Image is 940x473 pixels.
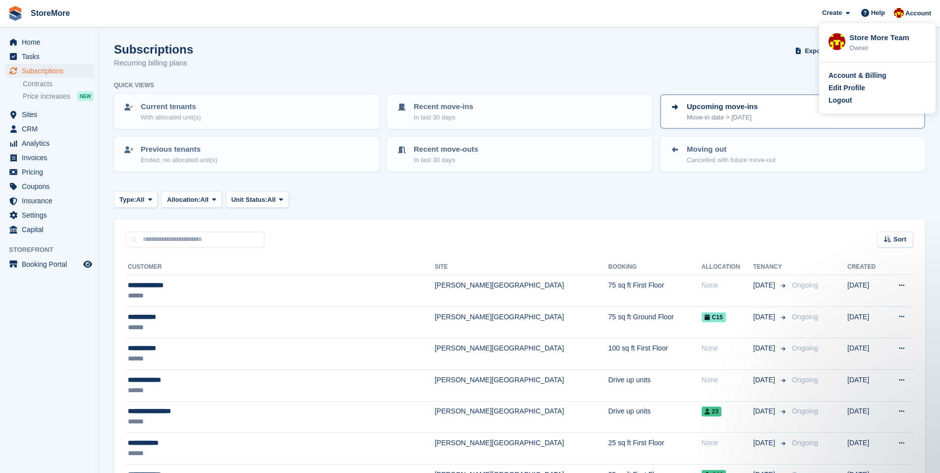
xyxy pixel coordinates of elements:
th: Customer [126,259,435,275]
p: Ended, no allocated unit(s) [141,155,218,165]
a: Account & Billing [829,70,926,81]
span: [DATE] [753,280,777,291]
span: All [268,195,276,205]
td: [PERSON_NAME][GEOGRAPHIC_DATA] [435,338,608,370]
a: Logout [829,95,926,106]
a: menu [5,194,94,208]
td: [DATE] [847,433,885,465]
span: Ongoing [792,344,818,352]
a: menu [5,179,94,193]
span: Help [871,8,885,18]
button: Export [793,43,837,59]
a: Price increases NEW [23,91,94,102]
span: Type: [119,195,136,205]
span: Pricing [22,165,81,179]
div: Store More Team [849,32,926,41]
td: [DATE] [847,401,885,433]
a: menu [5,151,94,165]
div: Account & Billing [829,70,886,81]
span: [DATE] [753,343,777,354]
th: Booking [608,259,701,275]
div: NEW [77,91,94,101]
a: Contracts [23,79,94,89]
span: Create [822,8,842,18]
span: Ongoing [792,407,818,415]
div: Logout [829,95,852,106]
span: Booking Portal [22,257,81,271]
td: [PERSON_NAME][GEOGRAPHIC_DATA] [435,369,608,401]
a: Current tenants With allocated unit(s) [115,95,378,128]
a: menu [5,257,94,271]
td: [PERSON_NAME][GEOGRAPHIC_DATA] [435,433,608,465]
span: Ongoing [792,313,818,321]
p: With allocated unit(s) [141,113,201,122]
p: Moving out [687,144,775,155]
h1: Subscriptions [114,43,193,56]
div: None [702,343,753,354]
a: menu [5,50,94,63]
img: Store More Team [829,33,845,50]
span: Sort [893,235,906,244]
span: Allocation: [167,195,200,205]
a: menu [5,208,94,222]
a: menu [5,136,94,150]
button: Unit Status: All [226,191,289,208]
td: [PERSON_NAME][GEOGRAPHIC_DATA] [435,275,608,307]
span: C15 [702,312,726,322]
a: menu [5,35,94,49]
p: Previous tenants [141,144,218,155]
td: 25 sq ft First Floor [608,433,701,465]
div: Owner [849,43,926,53]
p: Upcoming move-ins [687,101,758,113]
span: [DATE] [753,375,777,385]
a: menu [5,108,94,121]
span: Subscriptions [22,64,81,78]
a: Recent move-outs In last 30 days [388,138,651,171]
th: Created [847,259,885,275]
img: Store More Team [894,8,904,18]
td: Drive up units [608,369,701,401]
a: Preview store [82,258,94,270]
div: None [702,438,753,448]
td: [DATE] [847,369,885,401]
p: Cancelled with future move-out [687,155,775,165]
td: [DATE] [847,306,885,338]
span: Home [22,35,81,49]
span: Invoices [22,151,81,165]
span: Sites [22,108,81,121]
span: Ongoing [792,281,818,289]
a: menu [5,64,94,78]
span: [DATE] [753,438,777,448]
th: Site [435,259,608,275]
td: [DATE] [847,338,885,370]
td: [PERSON_NAME][GEOGRAPHIC_DATA] [435,401,608,433]
div: Edit Profile [829,83,865,93]
th: Allocation [702,259,753,275]
a: Recent move-ins In last 30 days [388,95,651,128]
p: Recent move-ins [414,101,473,113]
p: Move-in date > [DATE] [687,113,758,122]
td: 100 sq ft First Floor [608,338,701,370]
a: Edit Profile [829,83,926,93]
a: StoreMore [27,5,74,21]
td: Drive up units [608,401,701,433]
p: Recent move-outs [414,144,478,155]
p: Current tenants [141,101,201,113]
span: All [200,195,209,205]
span: Analytics [22,136,81,150]
span: Ongoing [792,376,818,384]
a: Upcoming move-ins Move-in date > [DATE] [661,95,924,128]
a: Previous tenants Ended, no allocated unit(s) [115,138,378,171]
a: menu [5,165,94,179]
p: In last 30 days [414,113,473,122]
td: [PERSON_NAME][GEOGRAPHIC_DATA] [435,306,608,338]
td: 75 sq ft Ground Floor [608,306,701,338]
span: All [136,195,145,205]
span: [DATE] [753,406,777,416]
div: None [702,375,753,385]
img: stora-icon-8386f47178a22dfd0bd8f6a31ec36ba5ce8667c1dd55bd0f319d3a0aa187defe.svg [8,6,23,21]
td: 75 sq ft First Floor [608,275,701,307]
th: Tenancy [753,259,788,275]
a: menu [5,122,94,136]
span: Tasks [22,50,81,63]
